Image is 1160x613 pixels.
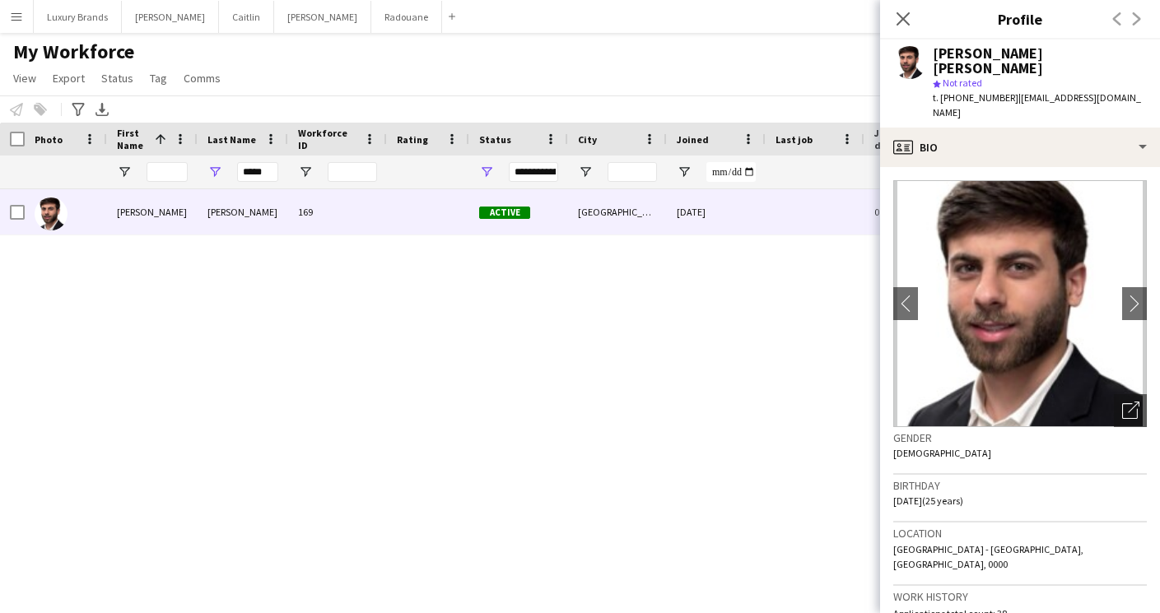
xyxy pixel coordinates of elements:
div: 0 [864,189,971,235]
span: Status [101,71,133,86]
a: View [7,67,43,89]
span: [DATE] (25 years) [893,495,963,507]
span: | [EMAIL_ADDRESS][DOMAIN_NAME] [933,91,1141,118]
span: [DEMOGRAPHIC_DATA] [893,447,991,459]
span: Joined [677,133,709,146]
input: First Name Filter Input [147,162,188,182]
span: Workforce ID [298,127,357,151]
input: Workforce ID Filter Input [328,162,377,182]
h3: Gender [893,430,1147,445]
span: Export [53,71,85,86]
app-action-btn: Advanced filters [68,100,88,119]
div: [DATE] [667,189,766,235]
span: Photo [35,133,63,146]
span: City [578,133,597,146]
img: Mahmoud Abu sabbah [35,197,68,230]
span: Last job [776,133,813,146]
span: Jobs (last 90 days) [874,127,942,151]
button: Caitlin [219,1,274,33]
span: Comms [184,71,221,86]
input: Last Name Filter Input [237,162,278,182]
input: Joined Filter Input [706,162,756,182]
button: Radouane [371,1,442,33]
div: 169 [288,189,387,235]
h3: Birthday [893,478,1147,493]
input: City Filter Input [608,162,657,182]
button: [PERSON_NAME] [274,1,371,33]
span: Tag [150,71,167,86]
span: Status [479,133,511,146]
div: Bio [880,128,1160,167]
button: [PERSON_NAME] [122,1,219,33]
h3: Profile [880,8,1160,30]
h3: Location [893,526,1147,541]
span: Rating [397,133,428,146]
span: First Name [117,127,148,151]
button: Open Filter Menu [479,165,494,179]
span: My Workforce [13,39,134,64]
div: Open photos pop-in [1114,394,1147,427]
button: Open Filter Menu [578,165,593,179]
button: Open Filter Menu [117,165,132,179]
span: Active [479,207,530,219]
button: Open Filter Menu [207,165,222,179]
a: Status [95,67,140,89]
div: [PERSON_NAME] [198,189,288,235]
a: Tag [143,67,174,89]
button: Luxury Brands [34,1,122,33]
span: View [13,71,36,86]
div: [PERSON_NAME] [107,189,198,235]
a: Comms [177,67,227,89]
span: Last Name [207,133,256,146]
div: [GEOGRAPHIC_DATA] [568,189,667,235]
button: Open Filter Menu [298,165,313,179]
h3: Work history [893,589,1147,604]
span: [GEOGRAPHIC_DATA] - [GEOGRAPHIC_DATA], [GEOGRAPHIC_DATA], 0000 [893,543,1083,570]
span: t. [PHONE_NUMBER] [933,91,1018,104]
div: [PERSON_NAME] [PERSON_NAME] [933,46,1147,76]
app-action-btn: Export XLSX [92,100,112,119]
img: Crew avatar or photo [893,180,1147,427]
button: Open Filter Menu [677,165,692,179]
span: Not rated [943,77,982,89]
a: Export [46,67,91,89]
